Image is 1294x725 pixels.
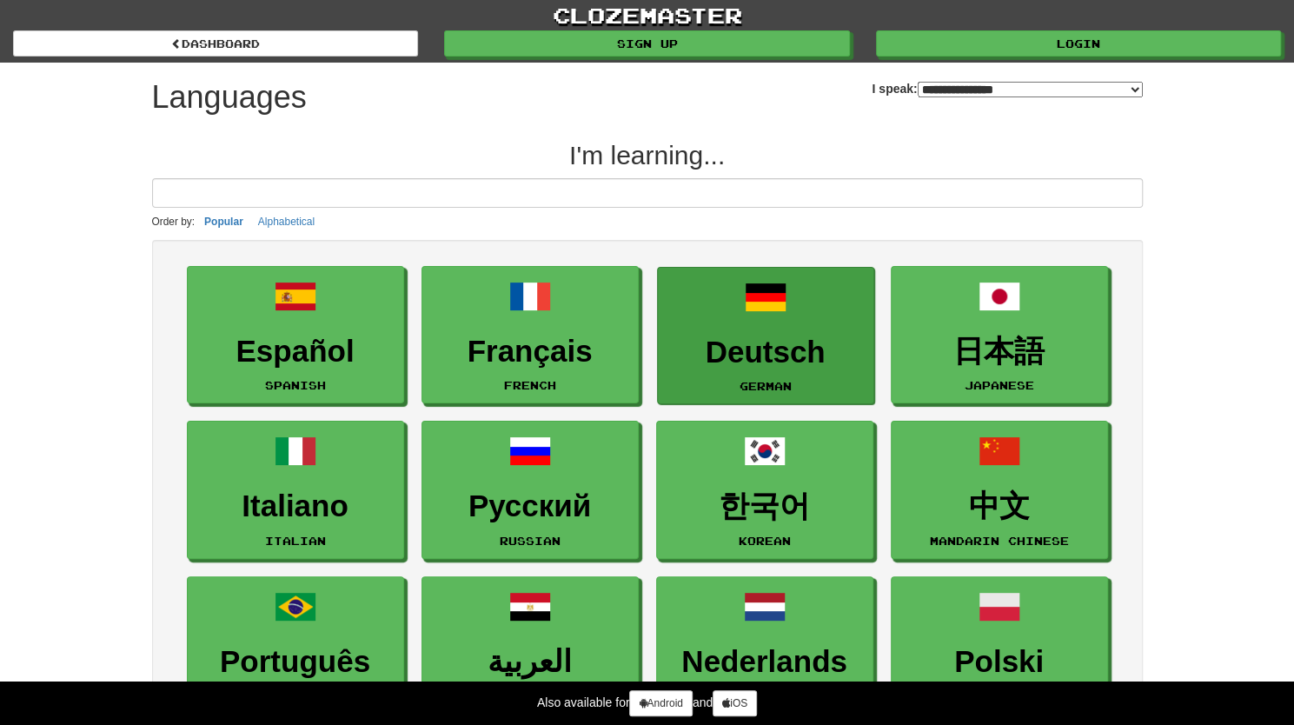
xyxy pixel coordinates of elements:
a: dashboard [13,30,418,57]
h3: Polski [900,645,1098,679]
h3: Português [196,645,395,679]
a: DeutschGerman [657,267,874,405]
small: Korean [739,535,791,547]
h3: Deutsch [667,336,865,369]
h3: Nederlands [666,645,864,679]
h3: العربية [431,645,629,679]
a: ItalianoItalian [187,421,404,559]
small: Russian [500,535,561,547]
a: EspañolSpanish [187,266,404,404]
small: Order by: [152,216,196,228]
small: Spanish [265,379,326,391]
a: iOS [713,690,757,716]
small: German [740,380,792,392]
button: Alphabetical [253,212,320,231]
a: PolskiPolish [891,576,1108,715]
a: Login [876,30,1281,57]
h1: Languages [152,80,307,115]
small: Italian [265,535,326,547]
a: Sign up [444,30,849,57]
small: Japanese [965,379,1034,391]
h3: 中文 [900,489,1098,523]
h3: Français [431,335,629,369]
a: NederlandsDutch [656,576,873,715]
label: I speak: [872,80,1142,97]
h3: 한국어 [666,489,864,523]
a: 한국어Korean [656,421,873,559]
a: Android [629,690,692,716]
a: 中文Mandarin Chinese [891,421,1108,559]
h3: Italiano [196,489,395,523]
h3: 日本語 [900,335,1098,369]
a: 日本語Japanese [891,266,1108,404]
a: العربيةArabic [421,576,639,715]
h3: Русский [431,489,629,523]
small: French [504,379,556,391]
select: I speak: [918,82,1143,97]
h3: Español [196,335,395,369]
a: FrançaisFrench [421,266,639,404]
small: Mandarin Chinese [930,535,1069,547]
button: Popular [199,212,249,231]
a: PortuguêsPortuguese [187,576,404,715]
h2: I'm learning... [152,141,1143,170]
a: РусскийRussian [421,421,639,559]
